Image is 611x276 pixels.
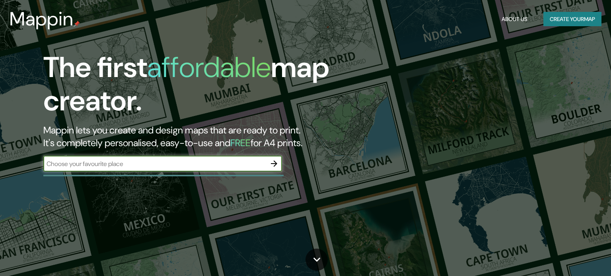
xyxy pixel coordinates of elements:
h5: FREE [230,137,251,149]
img: mappin-pin [74,21,80,27]
button: About Us [498,12,531,27]
h2: Mappin lets you create and design maps that are ready to print. It's completely personalised, eas... [43,124,349,149]
input: Choose your favourite place [43,159,266,168]
h1: The first map creator. [43,51,349,124]
h3: Mappin [10,8,74,30]
button: Create yourmap [543,12,601,27]
h1: affordable [147,49,271,86]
